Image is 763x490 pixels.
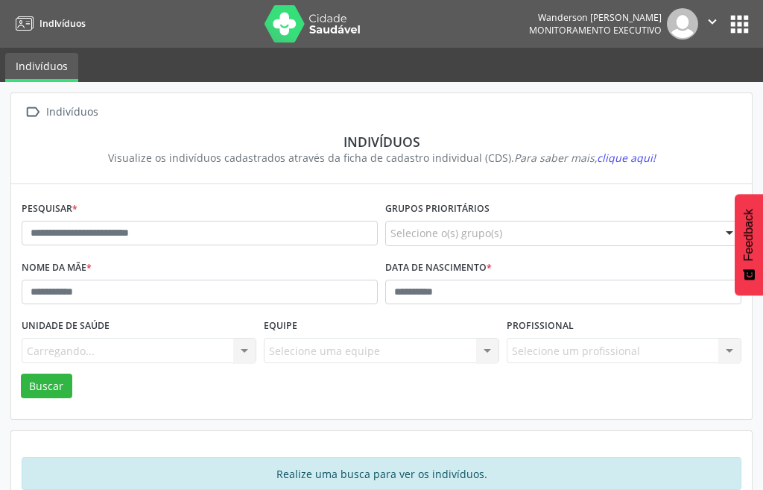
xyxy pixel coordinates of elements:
[264,315,297,338] label: Equipe
[667,8,698,40] img: img
[385,198,490,221] label: Grupos prioritários
[10,11,86,36] a: Indivíduos
[514,151,656,165] i: Para saber mais,
[698,8,726,40] button: 
[742,209,756,261] span: Feedback
[21,374,72,399] button: Buscar
[529,11,662,24] div: Wanderson [PERSON_NAME]
[726,11,753,37] button: apps
[22,198,77,221] label: Pesquisar
[597,151,656,165] span: clique aqui!
[5,53,78,82] a: Indivíduos
[390,225,502,241] span: Selecione o(s) grupo(s)
[735,194,763,295] button: Feedback - Mostrar pesquisa
[32,150,731,166] div: Visualize os indivíduos cadastrados através da ficha de cadastro individual (CDS).
[22,101,101,123] a:  Indivíduos
[43,101,101,123] div: Indivíduos
[22,101,43,123] i: 
[529,24,662,37] span: Monitoramento Executivo
[32,134,731,150] div: Indivíduos
[39,17,86,30] span: Indivíduos
[22,315,110,338] label: Unidade de saúde
[507,315,574,338] label: Profissional
[385,257,492,280] label: Data de nascimento
[704,13,721,30] i: 
[22,457,741,490] div: Realize uma busca para ver os indivíduos.
[22,257,92,280] label: Nome da mãe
